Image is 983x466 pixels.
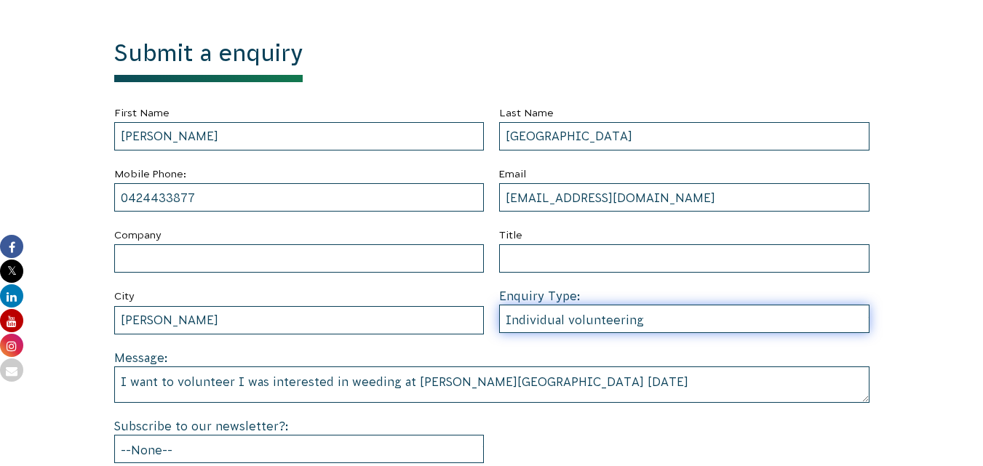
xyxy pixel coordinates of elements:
[114,417,485,463] div: Subscribe to our newsletter?:
[114,104,485,122] label: First Name
[114,165,485,183] label: Mobile Phone:
[114,287,485,305] label: City
[114,226,485,244] label: Company
[499,104,869,122] label: Last Name
[114,349,869,403] div: Message:
[499,305,869,333] select: Enquiry Type
[499,287,869,333] div: Enquiry Type:
[114,39,303,82] h1: Submit a enquiry
[499,226,869,244] label: Title
[114,435,485,463] select: Subscribe to our newsletter?
[499,165,869,183] label: Email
